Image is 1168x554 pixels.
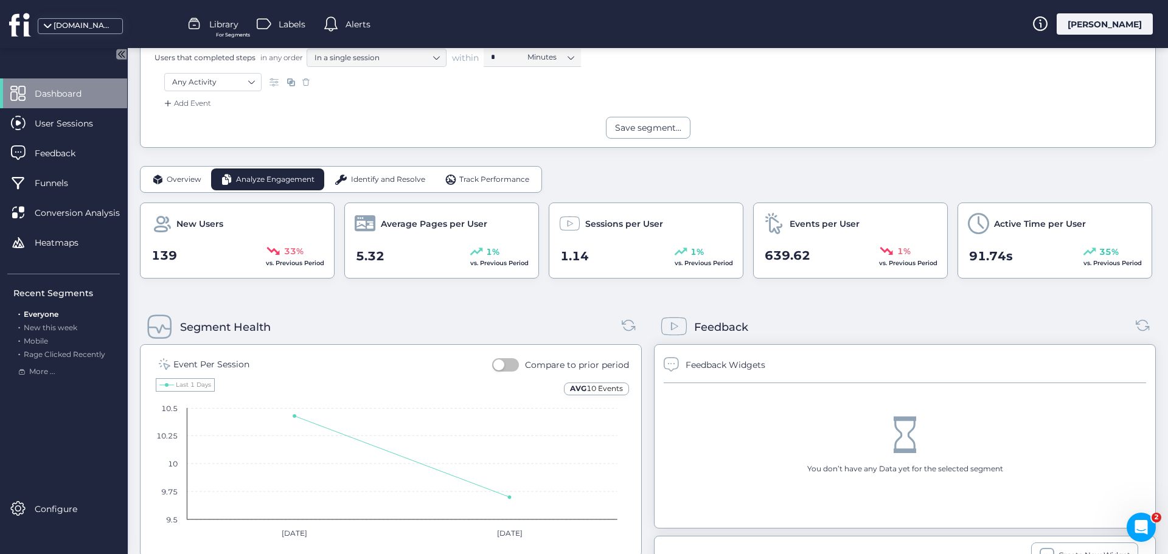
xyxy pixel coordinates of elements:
[879,259,937,267] span: vs. Previous Period
[35,236,97,249] span: Heatmaps
[35,176,86,190] span: Funnels
[54,20,114,32] div: [DOMAIN_NAME]
[173,358,249,371] div: Event Per Session
[381,217,487,230] span: Average Pages per User
[176,217,223,230] span: New Users
[585,217,663,230] span: Sessions per User
[807,463,1003,475] div: You don’t have any Data yet for the selected segment
[236,174,315,185] span: Analyze Engagement
[525,358,629,372] div: Compare to prior period
[161,404,178,413] text: 10.5
[346,18,370,31] span: Alerts
[18,334,20,345] span: .
[13,286,120,300] div: Recent Segments
[161,487,178,496] text: 9.75
[284,244,304,258] span: 33%
[560,247,589,266] span: 1.14
[35,147,94,160] span: Feedback
[24,323,77,332] span: New this week
[315,49,439,67] nz-select-item: In a single session
[459,174,529,185] span: Track Performance
[615,121,681,134] div: Save segment...
[452,52,479,64] span: within
[24,310,58,319] span: Everyone
[167,174,201,185] span: Overview
[1083,259,1142,267] span: vs. Previous Period
[172,73,254,91] nz-select-item: Any Activity
[151,246,177,265] span: 139
[969,247,1013,266] span: 91.74s
[162,97,211,109] div: Add Event
[35,206,138,220] span: Conversion Analysis
[279,18,305,31] span: Labels
[564,383,629,395] div: AVG
[168,459,178,468] text: 10
[266,259,324,267] span: vs. Previous Period
[586,384,623,393] span: 10 Events
[486,245,499,258] span: 1%
[209,18,238,31] span: Library
[24,350,105,359] span: Rage Clicked Recently
[24,336,48,345] span: Mobile
[765,246,810,265] span: 639.62
[29,366,55,378] span: More ...
[675,259,733,267] span: vs. Previous Period
[1099,245,1119,258] span: 35%
[166,515,178,524] text: 9.5
[686,358,765,372] div: Feedback Widgets
[470,259,529,267] span: vs. Previous Period
[35,117,111,130] span: User Sessions
[994,217,1086,230] span: Active Time per User
[155,52,255,63] span: Users that completed steps
[156,431,178,440] text: 10.25
[216,31,250,39] span: For Segments
[1127,513,1156,542] iframe: Intercom live chat
[897,244,911,258] span: 1%
[790,217,860,230] span: Events per User
[690,245,704,258] span: 1%
[1152,513,1161,522] span: 2
[18,320,20,332] span: .
[498,528,523,538] text: [DATE]
[180,319,271,336] div: Segment Health
[351,174,425,185] span: Identify and Resolve
[18,307,20,319] span: .
[18,347,20,359] span: .
[356,247,384,266] span: 5.32
[1057,13,1153,35] div: [PERSON_NAME]
[527,48,574,66] nz-select-item: Minutes
[35,502,96,516] span: Configure
[258,52,303,63] span: in any order
[35,87,100,100] span: Dashboard
[176,381,211,389] text: Last 1 Days
[694,319,748,336] div: Feedback
[282,528,307,538] text: [DATE]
